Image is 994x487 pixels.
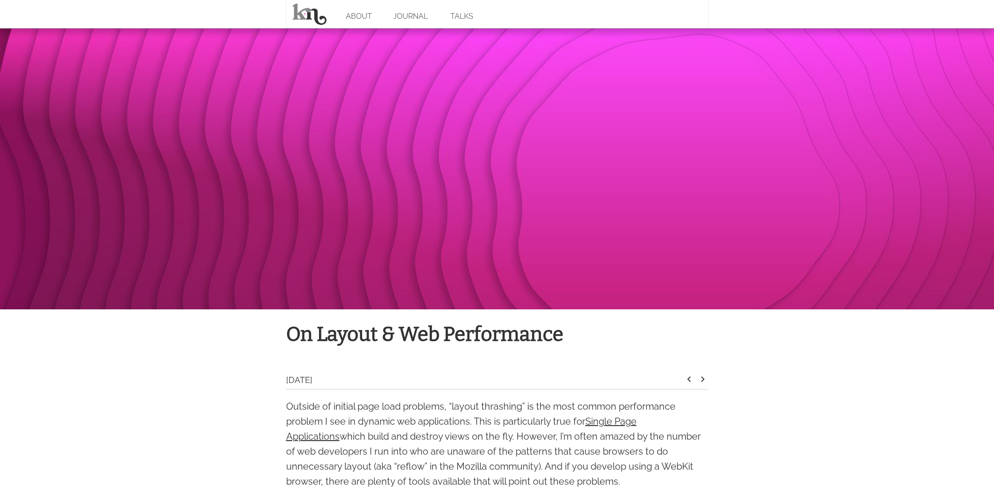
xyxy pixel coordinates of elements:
h1: On Layout & Web Performance [286,319,708,350]
a: keyboard_arrow_right [697,377,708,387]
i: keyboard_arrow_left [683,374,695,385]
i: keyboard_arrow_right [697,374,708,385]
div: [DATE] [286,374,683,389]
a: Single Page Applications [286,416,637,442]
a: keyboard_arrow_left [683,377,695,387]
